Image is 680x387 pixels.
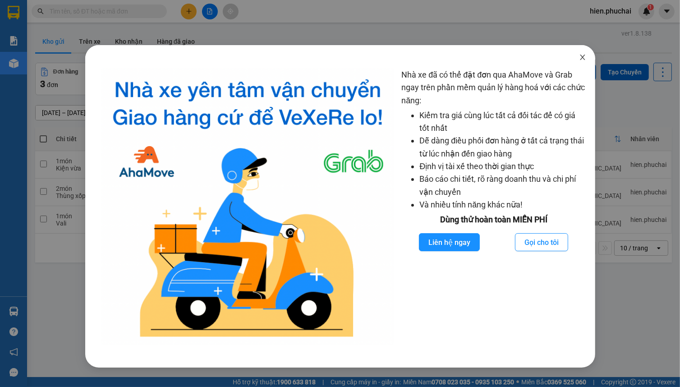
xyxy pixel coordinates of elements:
[401,213,586,226] div: Dùng thử hoàn toàn MIỄN PHÍ
[419,160,586,173] li: Định vị tài xế theo thời gian thực
[515,233,568,251] button: Gọi cho tôi
[419,134,586,160] li: Dễ dàng điều phối đơn hàng ở tất cả trạng thái từ lúc nhận đến giao hàng
[419,233,480,251] button: Liên hệ ngay
[401,69,586,345] div: Nhà xe đã có thể đặt đơn qua AhaMove và Grab ngay trên phần mềm quản lý hàng hoá với các chức năng:
[524,237,559,248] span: Gọi cho tôi
[419,198,586,211] li: Và nhiều tính năng khác nữa!
[419,109,586,135] li: Kiểm tra giá cùng lúc tất cả đối tác để có giá tốt nhất
[428,237,470,248] span: Liên hệ ngay
[570,45,595,70] button: Close
[101,69,395,345] img: logo
[419,173,586,198] li: Báo cáo chi tiết, rõ ràng doanh thu và chi phí vận chuyển
[579,54,586,61] span: close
